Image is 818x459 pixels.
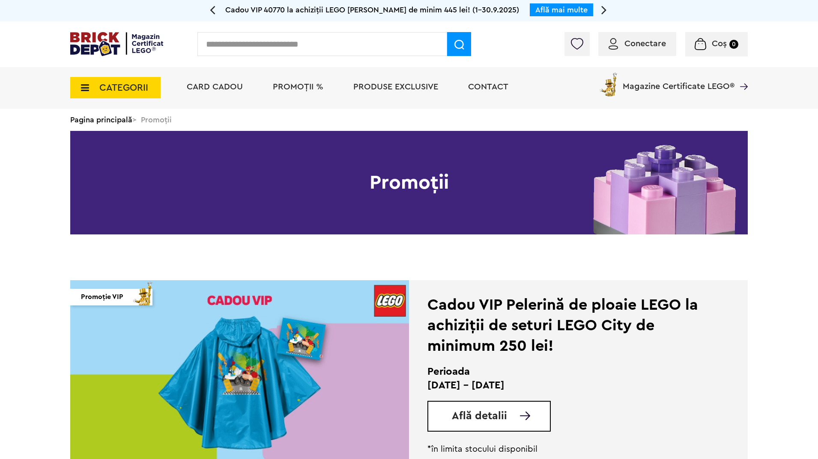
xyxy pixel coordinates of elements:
div: Cadou VIP Pelerină de ploaie LEGO la achiziții de seturi LEGO City de minimum 250 lei! [427,295,705,356]
span: CATEGORII [99,83,148,92]
span: Coș [712,39,727,48]
a: Card Cadou [187,83,243,91]
img: vip_page_imag.png [129,279,157,305]
span: Promoție VIP [81,289,123,305]
a: Magazine Certificate LEGO® [734,71,748,80]
span: Conectare [624,39,666,48]
a: PROMOȚII % [273,83,323,91]
small: 0 [729,40,738,49]
p: *în limita stocului disponibil [427,444,705,454]
a: Produse exclusive [353,83,438,91]
h2: Perioada [427,365,705,379]
a: Află mai multe [535,6,588,14]
span: Magazine Certificate LEGO® [623,71,734,91]
span: Află detalii [452,411,507,421]
div: > Promoții [70,109,748,131]
a: Pagina principală [70,116,132,124]
h1: Promoții [70,131,748,234]
a: Contact [468,83,508,91]
p: [DATE] - [DATE] [427,379,705,392]
a: Află detalii [452,411,550,421]
a: Conectare [609,39,666,48]
span: Cadou VIP 40770 la achiziții LEGO [PERSON_NAME] de minim 445 lei! (1-30.9.2025) [225,6,519,14]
